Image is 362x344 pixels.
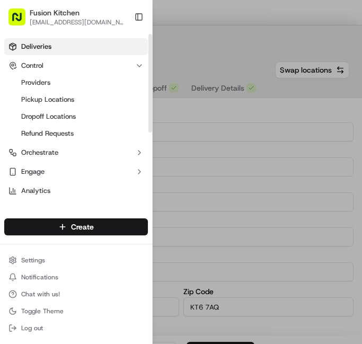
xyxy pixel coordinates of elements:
a: 📗Knowledge Base [6,233,85,252]
button: Control [4,57,148,74]
button: Settings [4,253,148,268]
span: Analytics [21,186,50,196]
button: Engage [4,163,148,180]
a: Deliveries [4,38,148,55]
span: Create [71,222,94,232]
span: Engage [21,167,45,177]
button: Fusion Kitchen[EMAIL_ADDRESS][DOMAIN_NAME] [4,4,130,30]
span: Knowledge Base [21,237,81,248]
span: Refund Requests [21,129,74,138]
button: Create [4,218,148,235]
span: Pylon [105,263,128,271]
button: Toggle Theme [4,304,148,319]
span: Control [21,61,43,70]
span: [PERSON_NAME] [33,193,86,201]
p: Welcome 👋 [11,42,193,59]
a: Pickup Locations [17,92,135,107]
img: Nash [11,11,32,32]
input: Got a question? Start typing here... [28,68,191,80]
div: 📗 [11,238,19,246]
div: We're available if you need us! [48,112,146,120]
img: Liam S. [11,154,28,171]
span: Dropoff Locations [21,112,76,121]
button: [EMAIL_ADDRESS][DOMAIN_NAME] [30,18,126,27]
span: Orchestrate [21,148,58,157]
img: 1736555255976-a54dd68f-1ca7-489b-9aae-adbdc363a1c4 [21,165,30,173]
span: [DATE] [94,164,116,173]
button: Chat with us! [4,287,148,302]
span: Deliveries [21,42,51,51]
span: Log out [21,324,43,332]
button: Start new chat [180,104,193,117]
div: Past conversations [11,138,71,146]
div: Start new chat [48,101,174,112]
div: 💻 [90,238,98,246]
img: 1736555255976-a54dd68f-1ca7-489b-9aae-adbdc363a1c4 [11,101,30,120]
a: Powered byPylon [75,262,128,271]
span: Notifications [21,273,58,281]
img: 9188753566659_6852d8bf1fb38e338040_72.png [22,101,41,120]
span: [PERSON_NAME] [33,164,86,173]
span: • [88,193,92,201]
span: Toggle Theme [21,307,64,315]
span: API Documentation [100,237,170,248]
a: Dropoff Locations [17,109,135,124]
img: Masood Aslam [11,183,28,200]
button: Fusion Kitchen [30,7,80,18]
span: Providers [21,78,50,87]
span: [DATE] [94,193,116,201]
a: 💻API Documentation [85,233,174,252]
span: Pickup Locations [21,95,74,104]
a: Providers [17,75,135,90]
button: Notifications [4,270,148,285]
span: • [88,164,92,173]
a: Analytics [4,182,148,199]
button: See all [164,136,193,148]
img: 1736555255976-a54dd68f-1ca7-489b-9aae-adbdc363a1c4 [21,193,30,202]
span: Settings [21,256,45,264]
button: Log out [4,321,148,336]
button: Orchestrate [4,144,148,161]
a: Refund Requests [17,126,135,141]
div: Favorites [4,208,148,225]
span: Chat with us! [21,290,60,298]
